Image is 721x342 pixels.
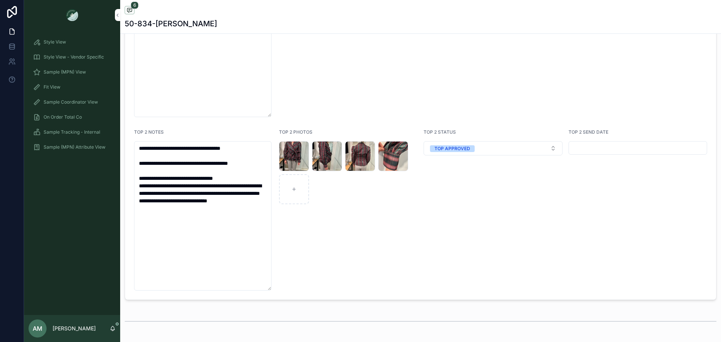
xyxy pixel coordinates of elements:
[424,141,563,155] button: Select Button
[44,69,86,75] span: Sample (MPN) View
[29,50,116,64] a: Style View - Vendor Specific
[44,54,104,60] span: Style View - Vendor Specific
[44,129,100,135] span: Sample Tracking - Internal
[33,324,42,333] span: AM
[125,6,134,15] button: 6
[29,35,116,49] a: Style View
[44,114,82,120] span: On Order Total Co
[125,18,217,29] h1: 50-834-[PERSON_NAME]
[134,129,164,135] span: TOP 2 NOTES
[24,30,120,164] div: scrollable content
[66,9,78,21] img: App logo
[279,129,312,135] span: TOP 2 PHOTOS
[53,325,96,332] p: [PERSON_NAME]
[44,39,66,45] span: Style View
[434,145,470,152] div: TOP APPROVED
[44,144,106,150] span: Sample (MPN) Attribute View
[29,110,116,124] a: On Order Total Co
[29,125,116,139] a: Sample Tracking - Internal
[29,95,116,109] a: Sample Coordinator View
[29,80,116,94] a: Fit View
[569,129,608,135] span: TOP 2 SEND DATE
[44,84,60,90] span: Fit View
[29,140,116,154] a: Sample (MPN) Attribute View
[424,129,456,135] span: TOP 2 STATUS
[44,99,98,105] span: Sample Coordinator View
[29,65,116,79] a: Sample (MPN) View
[131,2,139,9] span: 6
